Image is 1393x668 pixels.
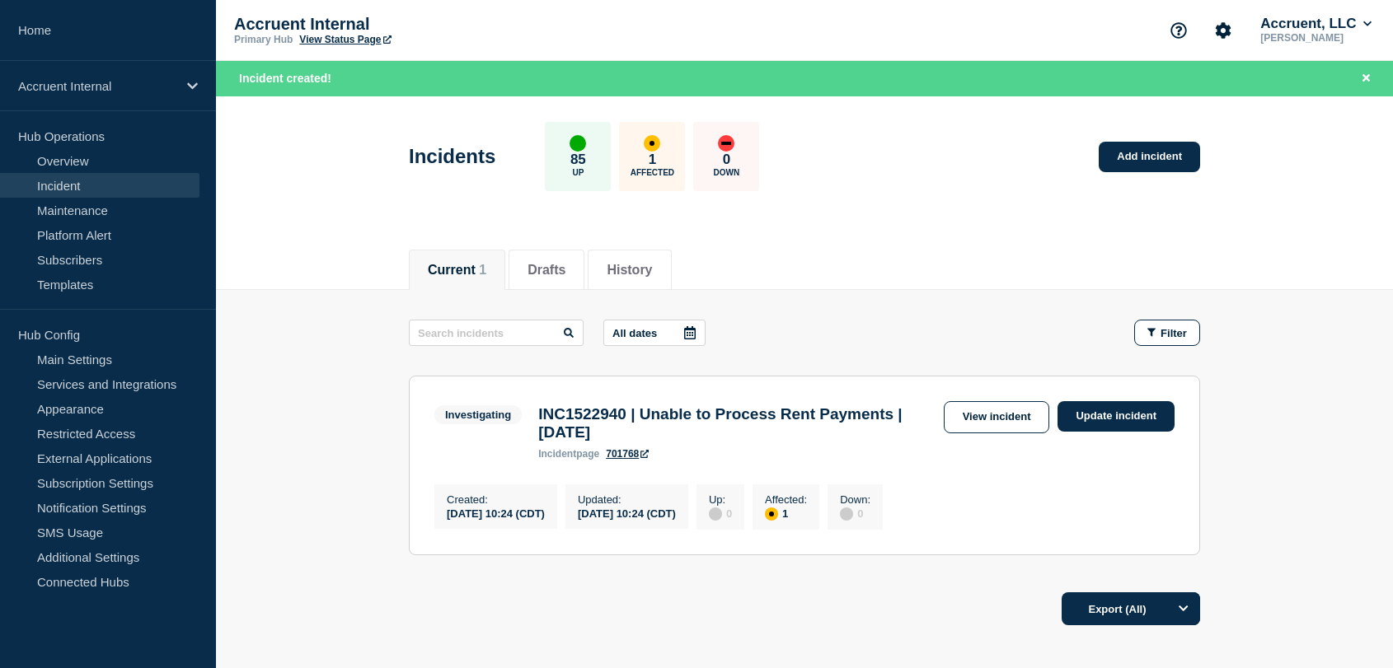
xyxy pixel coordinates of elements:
span: Incident created! [239,72,331,85]
div: up [570,135,586,152]
input: Search incidents [409,320,584,346]
div: [DATE] 10:24 (CDT) [447,506,545,520]
button: Accruent, LLC [1257,16,1375,32]
button: History [607,263,652,278]
div: affected [644,135,660,152]
p: 0 [723,152,730,168]
span: 1 [479,263,486,277]
h3: INC1522940 | Unable to Process Rent Payments | [DATE] [538,405,935,441]
div: affected [765,507,778,521]
span: Filter [1161,327,1187,339]
p: Updated : [578,493,676,506]
span: incident [538,448,576,460]
a: Add incident [1099,142,1200,172]
a: Update incident [1058,401,1175,432]
button: Close banner [1356,69,1377,88]
div: [DATE] 10:24 (CDT) [578,506,676,520]
button: Current 1 [428,263,486,278]
button: Drafts [528,263,565,278]
p: Down [714,168,740,177]
div: disabled [709,507,722,521]
p: Affected [631,168,674,177]
p: Accruent Internal [18,79,176,93]
p: Affected : [765,493,807,506]
div: 0 [709,506,732,521]
div: disabled [840,507,853,521]
button: Export (All) [1062,592,1200,625]
p: All dates [612,327,657,339]
p: [PERSON_NAME] [1257,32,1375,44]
button: Support [1161,13,1196,48]
button: All dates [603,320,706,346]
h1: Incidents [409,145,495,168]
div: 1 [765,506,807,521]
a: View incident [944,401,1050,433]
p: Accruent Internal [234,15,564,34]
div: down [718,135,734,152]
p: 1 [649,152,656,168]
a: 701768 [606,448,649,460]
button: Options [1167,592,1200,625]
p: 85 [570,152,586,168]
p: page [538,448,599,460]
p: Up [572,168,584,177]
p: Primary Hub [234,34,293,45]
p: Created : [447,493,545,506]
p: Down : [840,493,870,506]
div: 0 [840,506,870,521]
button: Filter [1134,320,1200,346]
button: Account settings [1206,13,1241,48]
span: Investigating [434,405,522,424]
p: Up : [709,493,732,506]
a: View Status Page [299,34,391,45]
